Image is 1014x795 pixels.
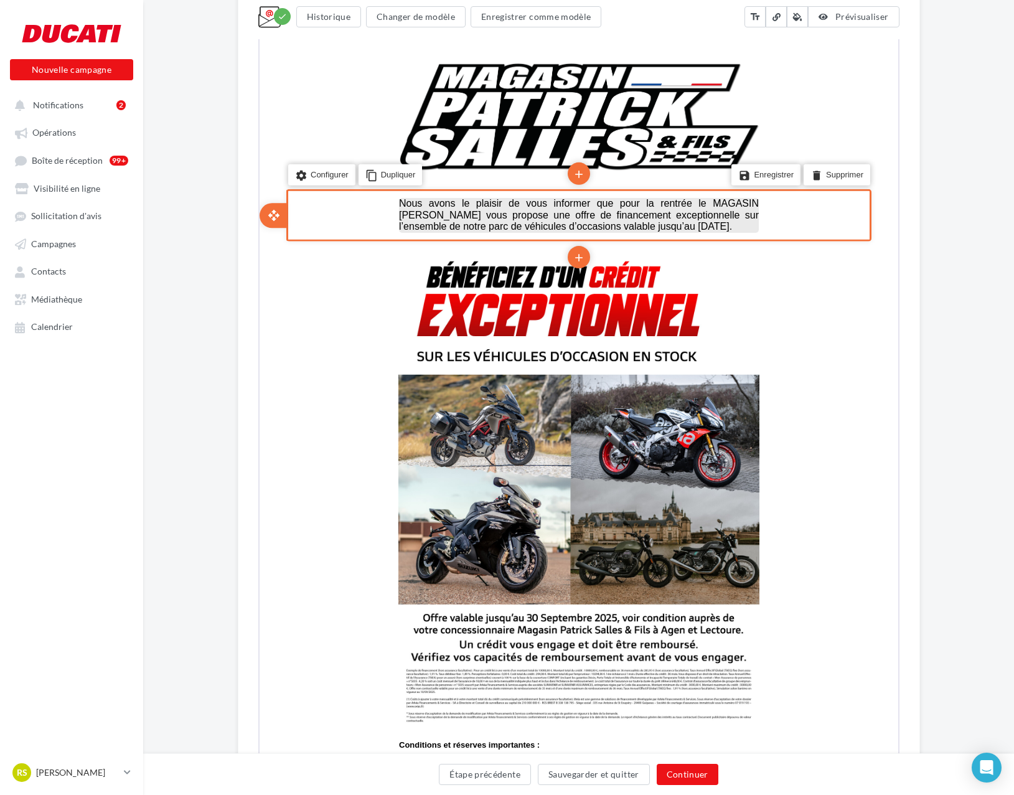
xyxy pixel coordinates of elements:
button: text_fields [744,6,766,27]
li: Supprimer le bloc [544,148,611,169]
i: delete [551,150,563,167]
a: Boîte de réception99+ [7,149,136,172]
span: Calendrier [31,322,73,332]
a: Opérations [7,121,136,143]
i: save [479,150,491,167]
i: check [278,12,287,21]
p: [PERSON_NAME] [36,766,119,779]
button: Historique [296,6,362,27]
a: Sollicitation d'avis [7,204,136,227]
button: Sauvegarder et quitter [538,764,650,785]
a: Campagnes [7,232,136,255]
span: Médiathèque [31,294,82,304]
i: text_fields [749,11,761,23]
img: OP-MPS-CREDIT-25.jpg [139,230,500,712]
button: Enregistrer comme modèle [471,6,601,27]
a: RS [PERSON_NAME] [10,761,133,784]
div: 2 [116,100,126,110]
span: Visibilité en ligne [34,183,100,194]
i: add [313,148,326,169]
strong: Conditions et réserves importantes : [139,724,280,733]
i: add [313,231,326,252]
span: Sollicitation d'avis [31,211,101,222]
li: Ajouter un bloc [308,146,331,169]
a: Médiathèque [7,288,136,310]
button: Continuer [657,764,718,785]
span: Contacts [31,266,66,277]
button: Prévisualiser [808,6,899,27]
li: Enregistrer le bloc [472,148,541,169]
div: Open Intercom Messenger [972,753,1002,783]
span: Campagnes [31,238,76,249]
div: Modifications enregistrées [274,8,291,25]
button: Étape précédente [439,764,531,785]
span: Notifications [33,100,83,110]
li: Ajouter un bloc [308,230,331,252]
span: Prévisualiser [835,11,889,22]
button: Nouvelle campagne [10,59,133,80]
a: Contacts [7,260,136,282]
div: 99+ [110,156,128,166]
span: Boîte de réception [32,155,103,166]
span: RS [17,766,27,779]
span: Opérations [32,128,76,138]
a: Visibilité en ligne [7,177,136,199]
i: open_with [8,193,21,205]
button: Notifications 2 [7,93,131,116]
button: Changer de modèle [366,6,466,27]
a: Calendrier [7,315,136,337]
